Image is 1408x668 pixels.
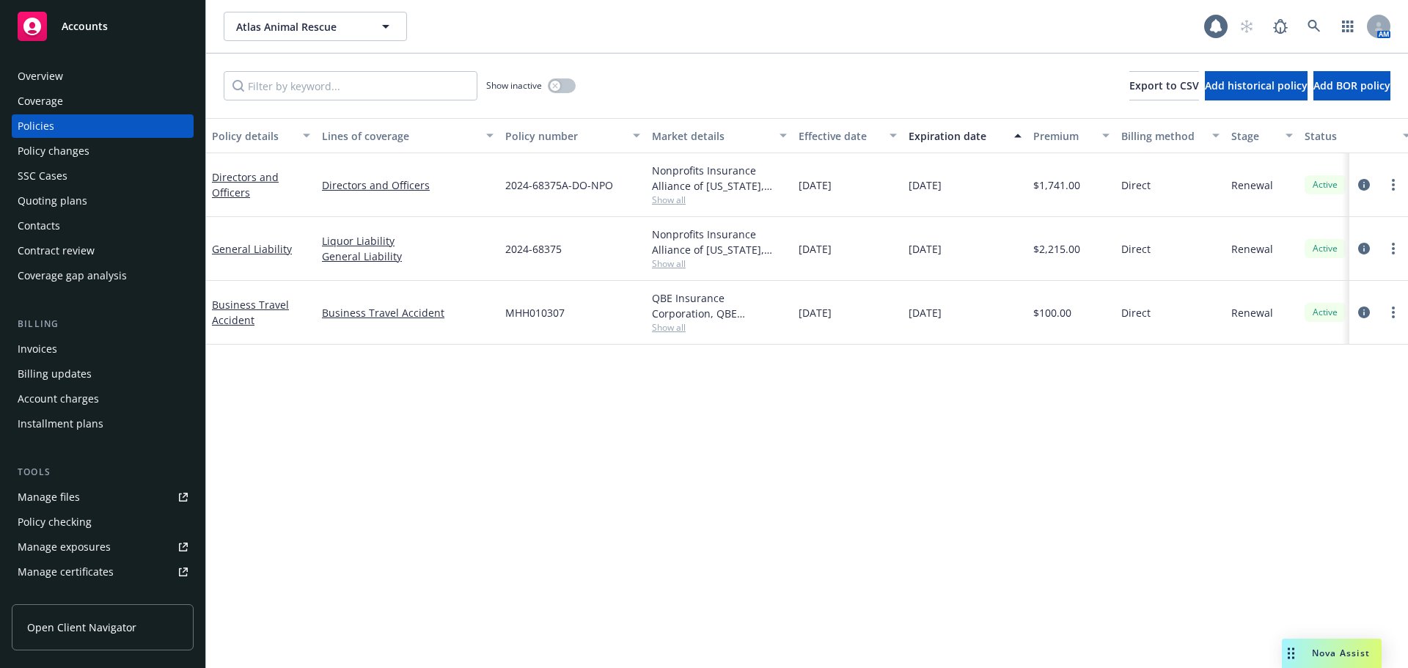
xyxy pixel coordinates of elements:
a: Accounts [12,6,194,47]
a: Liquor Liability [322,233,494,249]
a: Installment plans [12,412,194,436]
div: Tools [12,465,194,480]
div: Coverage gap analysis [18,264,127,287]
button: Expiration date [903,118,1027,153]
div: Account charges [18,387,99,411]
div: Stage [1231,128,1277,144]
span: $100.00 [1033,305,1071,320]
a: General Liability [212,242,292,256]
a: Invoices [12,337,194,361]
button: Stage [1225,118,1299,153]
button: Atlas Animal Rescue [224,12,407,41]
span: Show all [652,257,787,270]
a: Contract review [12,239,194,263]
div: Nonprofits Insurance Alliance of [US_STATE], Inc., Nonprofits Insurance Alliance of [US_STATE], I... [652,163,787,194]
div: Manage claims [18,585,92,609]
a: Coverage [12,89,194,113]
button: Add historical policy [1205,71,1308,100]
span: [DATE] [909,305,942,320]
a: Search [1299,12,1329,41]
span: Nova Assist [1312,647,1370,659]
div: Premium [1033,128,1093,144]
span: Atlas Animal Rescue [236,19,363,34]
a: Business Travel Accident [212,298,289,327]
button: Lines of coverage [316,118,499,153]
a: circleInformation [1355,176,1373,194]
button: Premium [1027,118,1115,153]
div: Quoting plans [18,189,87,213]
a: Account charges [12,387,194,411]
a: Business Travel Accident [322,305,494,320]
a: Billing updates [12,362,194,386]
a: General Liability [322,249,494,264]
a: circleInformation [1355,240,1373,257]
button: Market details [646,118,793,153]
div: Lines of coverage [322,128,477,144]
a: Policy checking [12,510,194,534]
a: SSC Cases [12,164,194,188]
div: Billing updates [18,362,92,386]
div: Installment plans [18,412,103,436]
span: Active [1310,178,1340,191]
a: Policy changes [12,139,194,163]
span: 2024-68375A-DO-NPO [505,177,613,193]
div: Policy changes [18,139,89,163]
div: Policy number [505,128,624,144]
a: Directors and Officers [212,170,279,199]
span: Open Client Navigator [27,620,136,635]
div: Status [1305,128,1394,144]
a: circleInformation [1355,304,1373,321]
span: Add BOR policy [1313,78,1390,92]
span: Renewal [1231,241,1273,257]
div: SSC Cases [18,164,67,188]
button: Export to CSV [1129,71,1199,100]
span: Active [1310,242,1340,255]
span: Export to CSV [1129,78,1199,92]
a: Policies [12,114,194,138]
button: Add BOR policy [1313,71,1390,100]
span: MHH010307 [505,305,565,320]
a: Manage exposures [12,535,194,559]
a: Manage files [12,485,194,509]
span: $1,741.00 [1033,177,1080,193]
span: Active [1310,306,1340,319]
a: Overview [12,65,194,88]
span: Renewal [1231,177,1273,193]
span: Direct [1121,241,1151,257]
div: Nonprofits Insurance Alliance of [US_STATE], Inc., Nonprofits Insurance Alliance of [US_STATE], I... [652,227,787,257]
span: Show inactive [486,79,542,92]
span: [DATE] [909,241,942,257]
span: Add historical policy [1205,78,1308,92]
button: Nova Assist [1282,639,1382,668]
span: Show all [652,321,787,334]
div: Effective date [799,128,881,144]
a: Manage claims [12,585,194,609]
a: Contacts [12,214,194,238]
span: Direct [1121,177,1151,193]
div: Policy checking [18,510,92,534]
input: Filter by keyword... [224,71,477,100]
button: Effective date [793,118,903,153]
div: Manage exposures [18,535,111,559]
a: Manage certificates [12,560,194,584]
span: Show all [652,194,787,206]
span: Accounts [62,21,108,32]
a: Start snowing [1232,12,1261,41]
div: Drag to move [1282,639,1300,668]
span: Direct [1121,305,1151,320]
div: Contacts [18,214,60,238]
div: Coverage [18,89,63,113]
div: Expiration date [909,128,1005,144]
a: Quoting plans [12,189,194,213]
a: Coverage gap analysis [12,264,194,287]
div: Policies [18,114,54,138]
div: Contract review [18,239,95,263]
div: Manage files [18,485,80,509]
a: Directors and Officers [322,177,494,193]
span: Renewal [1231,305,1273,320]
a: more [1385,240,1402,257]
button: Policy details [206,118,316,153]
span: 2024-68375 [505,241,562,257]
span: [DATE] [799,241,832,257]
